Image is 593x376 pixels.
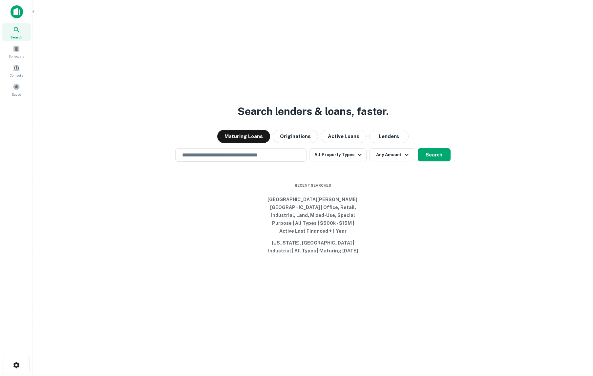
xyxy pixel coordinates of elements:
[369,130,409,143] button: Lenders
[238,104,389,119] h3: Search lenders & loans, faster.
[418,148,451,161] button: Search
[217,130,270,143] button: Maturing Loans
[309,148,366,161] button: All Property Types
[2,42,31,60] a: Borrowers
[273,130,318,143] button: Originations
[264,237,362,257] button: [US_STATE], [GEOGRAPHIC_DATA] | Industrial | All Types | Maturing [DATE]
[560,323,593,355] iframe: Chat Widget
[369,148,415,161] button: Any Amount
[11,5,23,18] img: capitalize-icon.png
[11,35,22,40] span: Search
[264,194,362,237] button: [GEOGRAPHIC_DATA][PERSON_NAME], [GEOGRAPHIC_DATA] | Office, Retail, Industrial, Land, Mixed-Use, ...
[10,73,23,78] span: Contacts
[2,81,31,98] a: Saved
[12,92,21,97] span: Saved
[2,61,31,79] a: Contacts
[264,183,362,188] span: Recent Searches
[321,130,367,143] button: Active Loans
[2,23,31,41] a: Search
[9,54,24,59] span: Borrowers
